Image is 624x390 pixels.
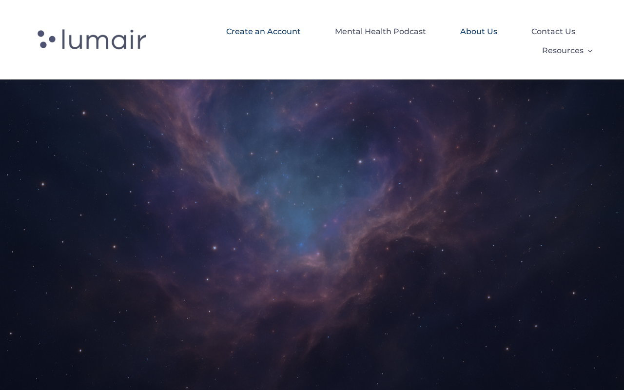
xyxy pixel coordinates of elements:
[172,21,593,59] nav: Lumair Header
[226,21,301,40] a: Create an Account
[460,23,497,40] span: About Us
[335,23,426,40] span: Mental Health Podcast
[531,23,575,40] span: Contact Us
[335,21,426,40] a: Mental Health Podcast
[460,21,497,40] a: About Us
[542,40,592,59] a: Resources
[226,23,301,40] span: Create an Account
[542,42,584,59] span: Resources
[531,21,575,40] a: Contact Us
